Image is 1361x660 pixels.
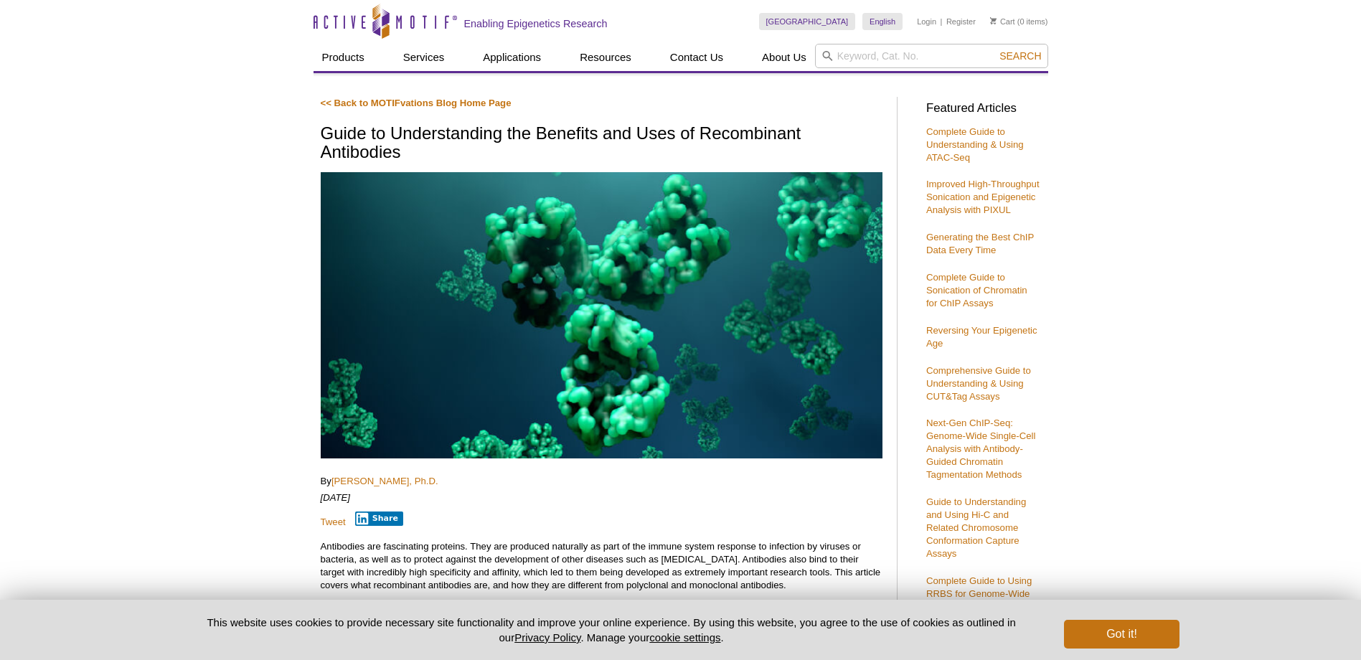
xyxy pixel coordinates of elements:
a: Next-Gen ChIP-Seq: Genome-Wide Single-Cell Analysis with Antibody-Guided Chromatin Tagmentation M... [926,418,1035,480]
a: Complete Guide to Using RRBS for Genome-Wide DNA Methylation Analysis [926,575,1034,612]
button: Got it! [1064,620,1179,649]
li: (0 items) [990,13,1048,30]
a: Contact Us [661,44,732,71]
h3: Featured Articles [926,103,1041,115]
button: Share [355,511,403,526]
a: Login [917,16,936,27]
a: Complete Guide to Sonication of Chromatin for ChIP Assays [926,272,1027,308]
button: cookie settings [649,631,720,643]
p: Antibodies are fascinating proteins. They are produced naturally as part of the immune system res... [321,540,882,592]
a: Products [314,44,373,71]
span: Search [999,50,1041,62]
a: Guide to Understanding and Using Hi-C and Related Chromosome Conformation Capture Assays [926,496,1026,559]
a: Reversing Your Epigenetic Age [926,325,1037,349]
a: Generating the Best ChIP Data Every Time [926,232,1034,255]
img: Recombinant Antibodies [321,172,882,458]
a: About Us [753,44,815,71]
a: [GEOGRAPHIC_DATA] [759,13,856,30]
h1: Guide to Understanding the Benefits and Uses of Recombinant Antibodies [321,124,882,164]
em: [DATE] [321,492,351,503]
li: | [941,13,943,30]
p: This website uses cookies to provide necessary site functionality and improve your online experie... [182,615,1041,645]
a: << Back to MOTIFvations Blog Home Page [321,98,512,108]
a: Improved High-Throughput Sonication and Epigenetic Analysis with PIXUL [926,179,1040,215]
a: Comprehensive Guide to Understanding & Using CUT&Tag Assays [926,365,1031,402]
a: English [862,13,903,30]
button: Search [995,49,1045,62]
a: Applications [474,44,550,71]
a: Register [946,16,976,27]
a: Resources [571,44,640,71]
a: Tweet [321,517,346,527]
a: Cart [990,16,1015,27]
a: Privacy Policy [514,631,580,643]
a: [PERSON_NAME], Ph.D. [331,476,438,486]
h2: Enabling Epigenetics Research [464,17,608,30]
input: Keyword, Cat. No. [815,44,1048,68]
img: Your Cart [990,17,997,24]
p: By [321,475,882,488]
a: Complete Guide to Understanding & Using ATAC-Seq [926,126,1024,163]
a: Services [395,44,453,71]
